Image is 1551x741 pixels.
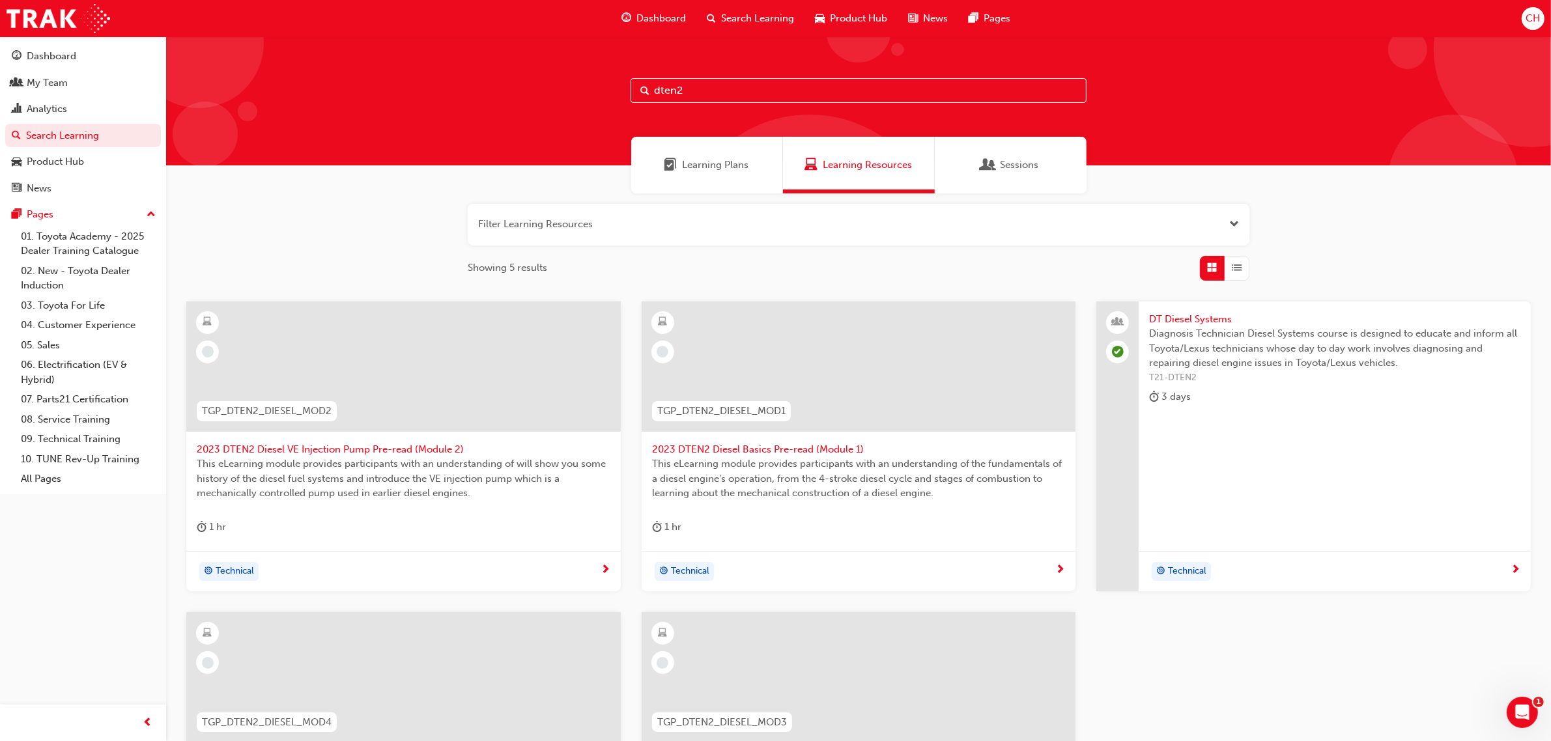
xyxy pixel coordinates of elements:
a: 10. TUNE Rev-Up Training [16,449,161,469]
span: Product Hub [830,11,887,26]
span: duration-icon [652,519,662,535]
span: car-icon [12,156,21,168]
a: 07. Parts21 Certification [16,389,161,410]
span: search-icon [707,10,716,27]
span: 2023 DTEN2 Diesel Basics Pre-read (Module 1) [652,442,1066,457]
a: My Team [5,71,161,95]
a: news-iconNews [898,5,958,32]
span: learningRecordVerb_NONE-icon [657,346,668,357]
span: List [1232,260,1242,275]
a: guage-iconDashboard [611,5,696,32]
span: learningRecordVerb_NONE-icon [657,657,668,669]
span: 1 [1533,697,1544,707]
div: News [27,181,51,196]
span: Technical [216,564,254,579]
span: target-icon [1156,563,1165,580]
span: Dashboard [636,11,686,26]
a: Search Learning [5,124,161,148]
div: My Team [27,76,68,91]
span: news-icon [12,183,21,195]
img: Trak [7,4,110,33]
a: News [5,176,161,201]
span: car-icon [815,10,825,27]
span: This eLearning module provides participants with an understanding of will show you some history o... [197,456,610,501]
span: pages-icon [969,10,978,27]
span: next-icon [601,565,610,576]
a: Learning PlansLearning Plans [631,137,783,193]
a: 01. Toyota Academy - 2025 Dealer Training Catalogue [16,227,161,261]
span: prev-icon [143,715,153,731]
span: Sessions [1001,158,1039,173]
span: next-icon [1055,565,1065,576]
a: 09. Technical Training [16,429,161,449]
span: Grid [1208,260,1217,275]
span: This eLearning module provides participants with an understanding of the fundamentals of a diesel... [652,456,1066,501]
div: Analytics [27,102,67,117]
a: search-iconSearch Learning [696,5,804,32]
a: SessionsSessions [935,137,1087,193]
div: Product Hub [27,154,84,169]
span: up-icon [147,206,156,223]
a: TGP_DTEN2_DIESEL_MOD12023 DTEN2 Diesel Basics Pre-read (Module 1)This eLearning module provides p... [642,301,1076,592]
a: car-iconProduct Hub [804,5,898,32]
span: Diagnosis Technician Diesel Systems course is designed to educate and inform all Toyota/Lexus tec... [1149,326,1520,370]
span: people-icon [1113,314,1122,331]
div: Dashboard [27,49,76,64]
a: Analytics [5,97,161,121]
button: DashboardMy TeamAnalyticsSearch LearningProduct HubNews [5,42,161,203]
a: All Pages [16,469,161,489]
span: target-icon [659,563,668,580]
span: TGP_DTEN2_DIESEL_MOD2 [202,404,332,419]
span: Search Learning [721,11,794,26]
div: 1 hr [197,519,226,535]
a: 08. Service Training [16,410,161,430]
div: Pages [27,207,53,222]
button: Open the filter [1229,217,1239,232]
span: pages-icon [12,209,21,221]
span: learningResourceType_ELEARNING-icon [658,625,667,642]
span: chart-icon [12,104,21,115]
span: T21-DTEN2 [1149,370,1520,385]
a: 04. Customer Experience [16,315,161,335]
span: learningRecordVerb_NONE-icon [202,657,214,669]
button: Pages [5,203,161,227]
span: Learning Plans [683,158,749,173]
a: 02. New - Toyota Dealer Induction [16,261,161,296]
span: next-icon [1511,565,1520,576]
span: duration-icon [197,519,206,535]
span: news-icon [908,10,918,27]
a: Product Hub [5,150,161,174]
span: TGP_DTEN2_DIESEL_MOD1 [657,404,786,419]
span: DT Diesel Systems [1149,312,1520,327]
span: learningRecordVerb_NONE-icon [202,346,214,357]
div: 1 hr [652,519,681,535]
span: learningRecordVerb_ATTEND-icon [1112,346,1124,357]
span: CH [1526,11,1540,26]
span: Search [640,83,649,98]
div: 3 days [1149,389,1191,405]
a: Dashboard [5,44,161,68]
span: Learning Plans [664,158,677,173]
span: duration-icon [1149,389,1159,405]
a: DT Diesel SystemsDiagnosis Technician Diesel Systems course is designed to educate and inform all... [1096,301,1531,592]
span: learningResourceType_ELEARNING-icon [203,314,212,331]
span: Technical [671,564,709,579]
span: target-icon [204,563,213,580]
span: guage-icon [621,10,631,27]
a: TGP_DTEN2_DIESEL_MOD22023 DTEN2 Diesel VE Injection Pump Pre-read (Module 2)This eLearning module... [186,301,621,592]
span: guage-icon [12,51,21,63]
span: News [923,11,948,26]
a: 06. Electrification (EV & Hybrid) [16,355,161,389]
span: Sessions [982,158,995,173]
span: Learning Resources [823,158,912,173]
iframe: Intercom live chat [1507,697,1538,728]
a: pages-iconPages [958,5,1021,32]
span: Learning Resources [804,158,818,173]
span: Showing 5 results [468,260,547,275]
span: search-icon [12,130,21,142]
span: learningResourceType_ELEARNING-icon [203,625,212,642]
span: Pages [984,11,1010,26]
